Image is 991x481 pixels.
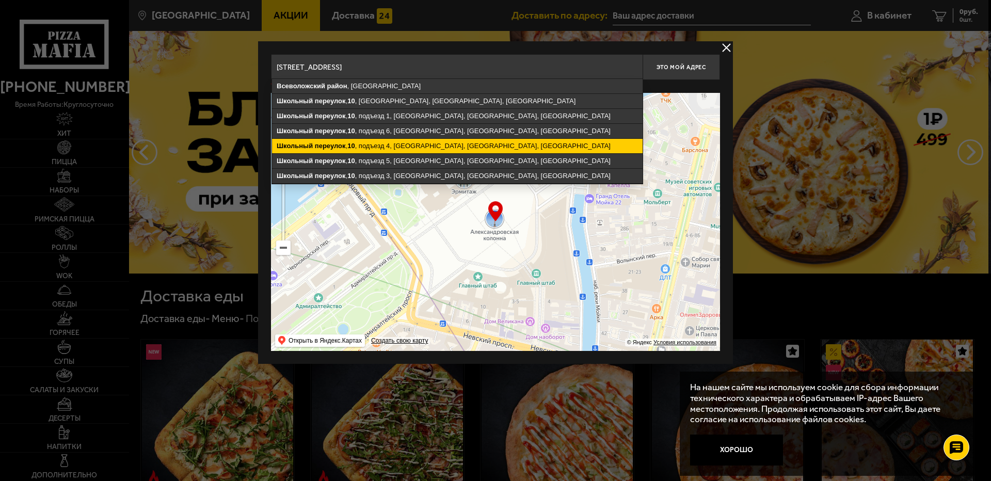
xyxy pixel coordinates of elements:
[327,82,347,90] ymaps: район
[272,169,643,183] ymaps: , , подъезд 3, [GEOGRAPHIC_DATA], [GEOGRAPHIC_DATA], [GEOGRAPHIC_DATA]
[315,127,346,135] ymaps: переулок
[690,382,961,425] p: На нашем сайте мы используем cookie для сбора информации технического характера и обрабатываем IP...
[277,127,313,135] ymaps: Школьный
[347,112,355,120] ymaps: 10
[627,339,652,345] ymaps: © Яндекс
[277,157,313,165] ymaps: Школьный
[272,154,643,168] ymaps: , , подъезд 5, [GEOGRAPHIC_DATA], [GEOGRAPHIC_DATA], [GEOGRAPHIC_DATA]
[653,339,716,345] a: Условия использования
[315,172,346,180] ymaps: переулок
[272,124,643,138] ymaps: , , подъезд 6, [GEOGRAPHIC_DATA], [GEOGRAPHIC_DATA], [GEOGRAPHIC_DATA]
[271,83,417,91] p: Укажите дом на карте или в поле ввода
[315,97,346,105] ymaps: переулок
[272,139,643,153] ymaps: , , подъезд 4, [GEOGRAPHIC_DATA], [GEOGRAPHIC_DATA], [GEOGRAPHIC_DATA]
[720,41,733,54] button: delivery type
[315,157,346,165] ymaps: переулок
[277,142,313,150] ymaps: Школьный
[643,54,720,80] button: Это мой адрес
[289,334,362,347] ymaps: Открыть в Яндекс.Картах
[657,64,706,71] span: Это мой адрес
[347,172,355,180] ymaps: 10
[369,337,430,345] a: Создать свою карту
[272,79,643,93] ymaps: , [GEOGRAPHIC_DATA]
[277,97,313,105] ymaps: Школьный
[347,142,355,150] ymaps: 10
[347,97,355,105] ymaps: 10
[315,112,346,120] ymaps: переулок
[272,109,643,123] ymaps: , , подъезд 1, [GEOGRAPHIC_DATA], [GEOGRAPHIC_DATA], [GEOGRAPHIC_DATA]
[347,127,355,135] ymaps: 10
[277,82,325,90] ymaps: Всеволожский
[271,54,643,80] input: Введите адрес доставки
[347,157,355,165] ymaps: 10
[277,172,313,180] ymaps: Школьный
[315,142,346,150] ymaps: переулок
[272,94,643,108] ymaps: , , [GEOGRAPHIC_DATA], [GEOGRAPHIC_DATA], [GEOGRAPHIC_DATA]
[277,112,313,120] ymaps: Школьный
[275,334,365,347] ymaps: Открыть в Яндекс.Картах
[690,435,783,466] button: Хорошо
